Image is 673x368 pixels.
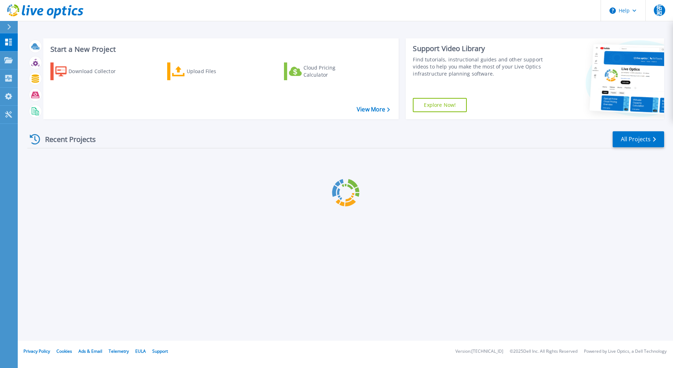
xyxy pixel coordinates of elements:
a: View More [357,106,390,113]
h3: Start a New Project [50,45,390,53]
a: Ads & Email [78,348,102,354]
a: All Projects [613,131,664,147]
div: Find tutorials, instructional guides and other support videos to help you make the most of your L... [413,56,545,77]
div: Upload Files [187,64,244,78]
a: Upload Files [167,62,246,80]
div: Cloud Pricing Calculator [303,64,360,78]
a: Explore Now! [413,98,467,112]
a: Download Collector [50,62,130,80]
li: © [510,349,578,354]
div: Support Video Library [413,44,545,53]
font: All Projects [621,136,651,143]
span: 拓和 [654,5,665,16]
a: EULA [135,348,146,354]
li: Powered by Live Optics, a Dell Technology [584,349,667,354]
li: Version: [TECHNICAL_ID] [455,349,503,354]
a: Support [152,348,168,354]
font: Help [619,6,630,15]
div: Download Collector [69,64,125,78]
font: Recent Projects [45,136,96,143]
a: Cloud Pricing Calculator [284,62,363,80]
font: View More [357,105,385,113]
a: Cookies [56,348,72,354]
a: Telemetry [109,348,129,354]
a: Privacy Policy [23,348,50,354]
font: 2025 Dell Inc. All Rights Reserved [513,348,578,354]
